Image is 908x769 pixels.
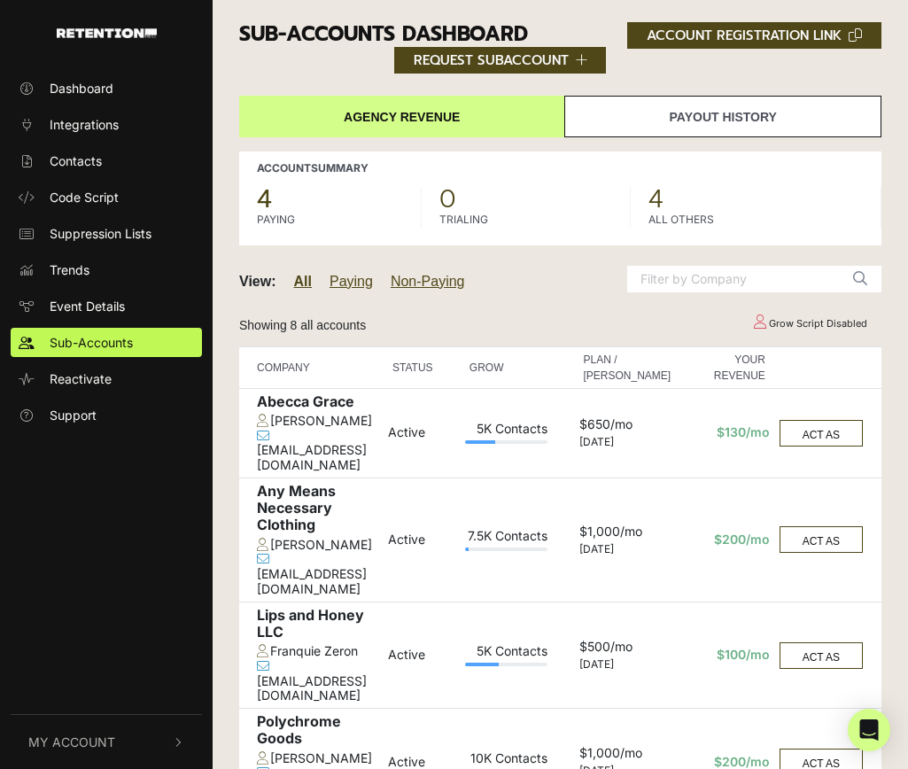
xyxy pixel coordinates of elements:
[28,733,115,751] span: My Account
[57,28,157,38] img: Retention.com
[11,328,202,357] a: Sub-Accounts
[11,74,202,103] a: Dashboard
[239,96,564,137] a: Agency Revenue
[11,400,202,430] a: Support
[439,212,488,228] label: TRIALING
[257,212,295,228] label: PAYING
[50,406,97,424] span: Support
[11,291,202,321] a: Event Details
[648,212,714,228] label: ALL OTHERS
[257,538,379,553] div: [PERSON_NAME]
[391,274,465,289] a: Non-Paying
[848,709,890,751] div: Open Intercom Messenger
[384,602,461,709] td: Active
[384,478,461,602] td: Active
[50,188,119,206] span: Code Script
[465,529,547,548] div: 7.5K Contacts
[257,483,379,538] div: Any Means Necessary Clothing
[11,255,202,284] a: Trends
[11,364,202,393] a: Reactivate
[579,640,676,658] div: $500/mo
[461,346,552,388] th: GROW
[679,478,774,602] td: $200/mo
[257,414,379,429] div: [PERSON_NAME]
[679,602,774,709] td: $100/mo
[579,746,676,765] div: $1,000/mo
[11,715,202,769] button: My Account
[257,429,379,473] div: [EMAIL_ADDRESS][DOMAIN_NAME]
[50,115,119,134] span: Integrations
[50,79,113,97] span: Dashboard
[780,526,863,553] button: ACT AS
[564,96,881,137] a: Payout History
[465,663,547,666] div: Plan Usage: 41%
[239,151,881,185] td: Account Summary
[11,146,202,175] a: Contacts
[679,388,774,478] td: $130/mo
[50,297,125,315] span: Event Details
[627,22,881,49] button: ACCOUNT REGISTRATION LINK
[384,388,461,478] td: Active
[465,440,547,444] div: Plan Usage: 37%
[679,346,774,388] th: YOUR REVENUE
[50,369,112,388] span: Reactivate
[780,642,863,669] button: ACT AS
[465,644,547,663] div: 5K Contacts
[11,183,202,212] a: Code Script
[294,274,312,289] a: All
[737,308,881,339] td: Grow Script Disabled
[648,187,864,212] span: 4
[257,659,379,703] div: [EMAIL_ADDRESS][DOMAIN_NAME]
[579,436,676,448] div: [DATE]
[257,393,379,414] div: Abecca Grace
[11,110,202,139] a: Integrations
[239,274,276,289] strong: View:
[579,658,676,671] div: [DATE]
[330,274,373,289] a: Paying
[239,346,384,388] th: COMPANY
[384,346,461,388] th: STATUS
[439,187,613,212] span: 0
[239,22,881,74] h3: Sub-accounts Dashboard
[465,548,547,551] div: Plan Usage: 4%
[50,224,151,243] span: Suppression Lists
[465,422,547,440] div: 5K Contacts
[579,417,676,436] div: $650/mo
[257,607,379,644] div: Lips and Honey LLC
[11,219,202,248] a: Suppression Lists
[780,420,863,447] button: ACT AS
[50,260,89,279] span: Trends
[239,318,366,332] small: Showing 8 all accounts
[579,524,676,543] div: $1,000/mo
[257,180,272,218] strong: 4
[257,552,379,596] div: [EMAIL_ADDRESS][DOMAIN_NAME]
[394,47,607,74] button: REQUEST SUBACCOUNT
[257,713,379,750] div: Polychrome Goods
[257,644,379,659] div: Franquie Zeron
[50,151,102,170] span: Contacts
[627,266,840,292] input: Filter by Company
[257,751,379,766] div: [PERSON_NAME]
[575,346,680,388] th: PLAN / [PERSON_NAME]
[579,543,676,555] div: [DATE]
[50,333,133,352] span: Sub-Accounts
